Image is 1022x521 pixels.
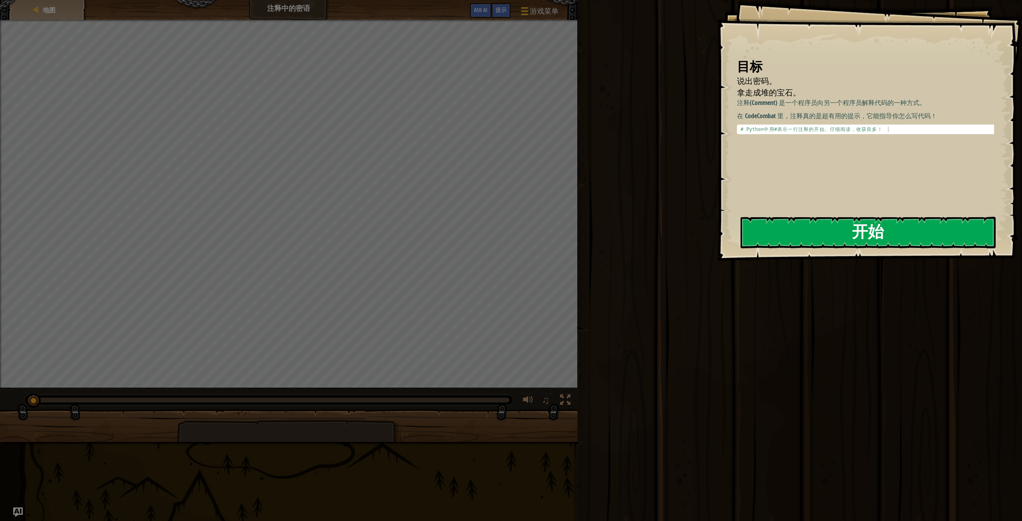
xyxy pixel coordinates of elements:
button: 开始 [741,217,996,248]
span: Ask AI [474,6,487,14]
span: 说出密码。 [737,75,777,86]
span: ♫ [542,394,550,406]
button: 音量调节 [520,393,536,409]
p: 注释(Comment) 是一个程序员向另一个程序员解释代码的一种方式。 [737,98,1000,107]
li: 说出密码。 [727,75,992,87]
span: 提示 [495,6,507,14]
span: 地图 [43,6,55,14]
span: 游戏菜单 [530,6,559,16]
button: ♫ [540,393,554,409]
button: Ask AI [13,507,23,517]
button: Ask AI [470,3,491,18]
button: 切换全屏 [557,393,573,409]
li: 拿走成堆的宝石。 [727,87,992,99]
button: 游戏菜单 [515,3,563,22]
p: 在 CodeCombat 里，注释真的是超有用的提示，它能指导你怎么写代码！ [737,111,1000,121]
div: 目标 [737,57,994,76]
a: 地图 [40,6,55,14]
span: 拿走成堆的宝石。 [737,87,801,98]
